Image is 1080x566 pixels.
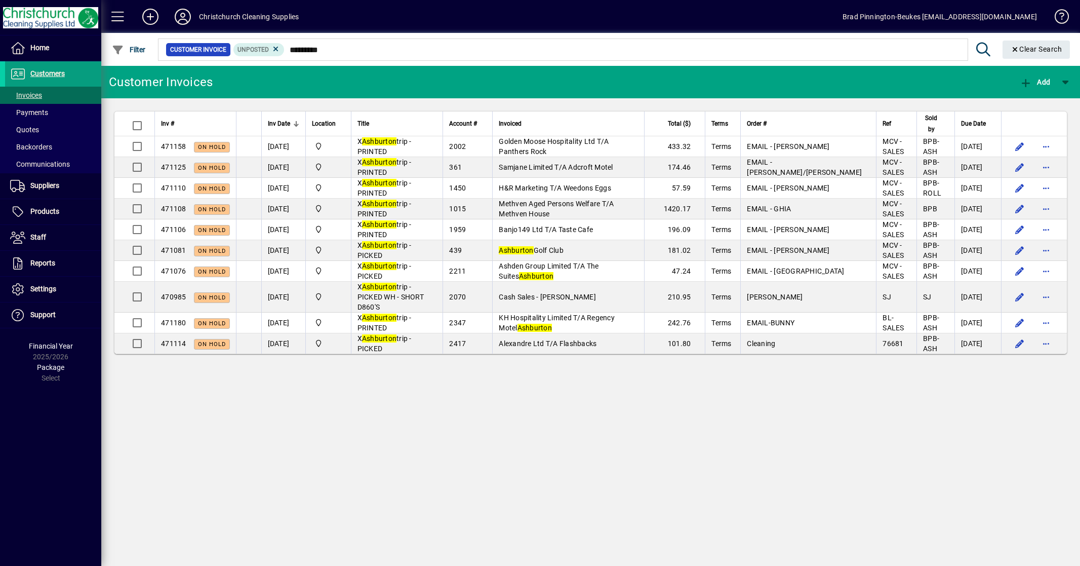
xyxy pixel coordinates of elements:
em: Ashburton [362,262,396,270]
button: Edit [1012,242,1028,258]
em: Ashburton [362,283,396,291]
span: Location [312,118,336,129]
a: Payments [5,104,101,121]
td: [DATE] [954,219,1001,240]
td: [DATE] [261,282,305,313]
span: Christchurch Cleaning Supplies Ltd [312,338,345,349]
span: Package [37,363,64,371]
span: MCV - SALES [883,137,904,156]
span: Reports [30,259,55,267]
button: More options [1038,180,1054,196]
div: Due Date [961,118,995,129]
span: Payments [10,108,48,117]
a: Staff [5,225,101,250]
span: BPB-ASH [923,241,939,259]
td: [DATE] [954,261,1001,282]
button: Edit [1012,335,1028,352]
span: EMAIL - [GEOGRAPHIC_DATA] [747,267,844,275]
span: 471081 [161,246,186,254]
button: Edit [1012,315,1028,331]
div: Customer Invoices [109,74,213,90]
span: BPB [923,205,937,213]
button: More options [1038,315,1054,331]
span: X trip - PRINTED [357,220,412,239]
td: [DATE] [954,157,1001,178]
span: Quotes [10,126,39,134]
span: Christchurch Cleaning Supplies Ltd [312,203,345,214]
div: Invoiced [499,118,638,129]
span: Christchurch Cleaning Supplies Ltd [312,317,345,328]
span: X trip - PICKED [357,334,412,353]
span: MCV - SALES [883,200,904,218]
div: Christchurch Cleaning Supplies [199,9,299,25]
span: MCV - SALES [883,158,904,176]
span: Unposted [237,46,269,53]
span: 1959 [449,225,466,234]
a: Knowledge Base [1047,2,1067,35]
td: [DATE] [261,178,305,199]
td: [DATE] [261,199,305,219]
span: Christchurch Cleaning Supplies Ltd [312,141,345,152]
span: 2070 [449,293,466,301]
span: Settings [30,285,56,293]
span: Order # [747,118,767,129]
span: MCV - SALES [883,241,904,259]
span: Samjane Limited T/A Adcroft Motel [499,163,613,171]
span: Cash Sales - [PERSON_NAME] [499,293,596,301]
span: Christchurch Cleaning Supplies Ltd [312,182,345,194]
span: 470985 [161,293,186,301]
span: 439 [449,246,462,254]
span: Customers [30,69,65,78]
button: More options [1038,263,1054,279]
span: Golf Club [499,246,564,254]
span: Terms [711,205,731,213]
span: Methven Aged Persons Welfare T/A Methven House [499,200,614,218]
span: Financial Year [29,342,73,350]
span: EMAIL - [PERSON_NAME] [747,142,829,150]
em: Ashburton [362,137,396,145]
span: Christchurch Cleaning Supplies Ltd [312,291,345,303]
button: Profile [167,8,199,26]
span: Communications [10,160,70,168]
button: Edit [1012,159,1028,175]
span: EMAIL - GHIA [747,205,791,213]
span: X trip - PICKED WH - SHORT D860'S [357,283,424,311]
span: On hold [198,206,226,213]
span: Total ($) [668,118,691,129]
span: Terms [711,118,728,129]
button: More options [1038,138,1054,155]
button: More options [1038,335,1054,352]
button: More options [1038,242,1054,258]
a: Invoices [5,87,101,104]
span: 471125 [161,163,186,171]
span: Customer Invoice [170,45,226,55]
td: [DATE] [954,136,1001,157]
a: Home [5,35,101,61]
span: Terms [711,142,731,150]
span: 2417 [449,339,466,348]
em: Ashburton [519,272,553,280]
td: [DATE] [954,178,1001,199]
button: Edit [1012,138,1028,155]
span: 471106 [161,225,186,234]
button: More options [1038,159,1054,175]
span: Terms [711,339,731,348]
em: Ashburton [362,179,396,187]
button: More options [1038,289,1054,305]
span: Terms [711,184,731,192]
div: Inv Date [268,118,299,129]
button: Filter [109,41,148,59]
a: Quotes [5,121,101,138]
button: Edit [1012,201,1028,217]
button: Edit [1012,180,1028,196]
span: KH Hospitality Limited T/A Regency Motel [499,314,615,332]
span: Terms [711,293,731,301]
td: [DATE] [261,136,305,157]
span: Ref [883,118,891,129]
span: Christchurch Cleaning Supplies Ltd [312,266,345,277]
span: MCV - SALES [883,179,904,197]
span: BPB-ASH [923,334,939,353]
span: Suppliers [30,181,59,190]
td: [DATE] [261,333,305,354]
button: Edit [1012,289,1028,305]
